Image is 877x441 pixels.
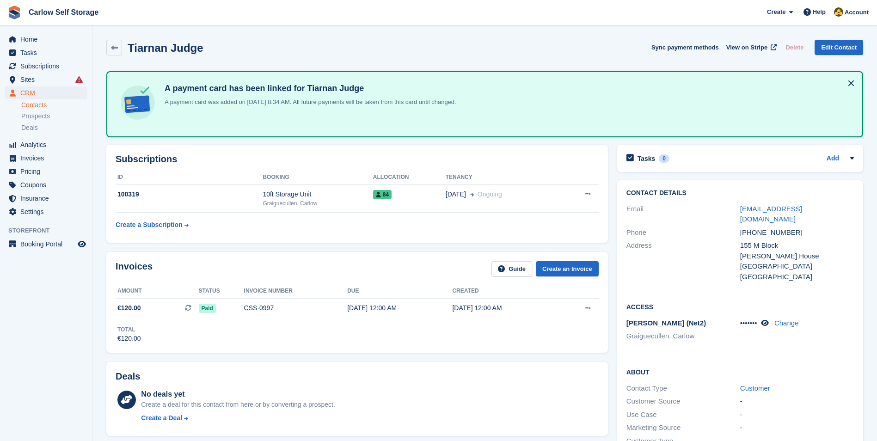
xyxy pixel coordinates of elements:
[5,205,87,218] a: menu
[5,152,87,165] a: menu
[116,284,199,299] th: Amount
[740,384,770,392] a: Customer
[21,101,87,110] a: Contacts
[626,227,740,238] div: Phone
[774,319,799,327] a: Change
[5,73,87,86] a: menu
[815,40,863,55] a: Edit Contact
[116,154,599,165] h2: Subscriptions
[478,190,502,198] span: Ongoing
[740,319,757,327] span: •••••••
[347,303,452,313] div: [DATE] 12:00 AM
[21,123,87,133] a: Deals
[5,60,87,73] a: menu
[128,42,203,54] h2: Tiarnan Judge
[740,423,854,433] div: -
[626,319,706,327] span: [PERSON_NAME] (Net2)
[626,410,740,420] div: Use Case
[117,325,141,334] div: Total
[118,83,157,122] img: card-linked-ebf98d0992dc2aeb22e95c0e3c79077019eb2392cfd83c6a337811c24bc77127.svg
[740,261,854,272] div: [GEOGRAPHIC_DATA]
[638,154,656,163] h2: Tasks
[452,303,557,313] div: [DATE] 12:00 AM
[740,272,854,282] div: [GEOGRAPHIC_DATA]
[5,33,87,46] a: menu
[20,138,76,151] span: Analytics
[263,199,373,208] div: Graiguecullen, Carlow
[116,220,183,230] div: Create a Subscription
[626,423,740,433] div: Marketing Source
[116,261,153,276] h2: Invoices
[834,7,843,17] img: Kevin Moore
[651,40,719,55] button: Sync payment methods
[373,190,392,199] span: 84
[5,178,87,191] a: menu
[626,383,740,394] div: Contact Type
[767,7,785,17] span: Create
[7,6,21,19] img: stora-icon-8386f47178a22dfd0bd8f6a31ec36ba5ce8667c1dd55bd0f319d3a0aa187defe.svg
[141,413,182,423] div: Create a Deal
[76,239,87,250] a: Preview store
[263,170,373,185] th: Booking
[199,304,216,313] span: Paid
[20,238,76,251] span: Booking Portal
[244,284,348,299] th: Invoice number
[5,86,87,99] a: menu
[626,396,740,407] div: Customer Source
[20,165,76,178] span: Pricing
[446,190,466,199] span: [DATE]
[116,216,189,233] a: Create a Subscription
[845,8,869,17] span: Account
[626,331,740,342] li: Graiguecullen, Carlow
[626,190,854,197] h2: Contact Details
[141,389,335,400] div: No deals yet
[659,154,669,163] div: 0
[20,33,76,46] span: Home
[161,98,456,107] p: A payment card was added on [DATE] 8:34 AM. All future payments will be taken from this card unti...
[75,76,83,83] i: Smart entry sync failures have occurred
[244,303,348,313] div: CSS-0997
[813,7,826,17] span: Help
[117,334,141,343] div: €120.00
[723,40,779,55] a: View on Stripe
[740,227,854,238] div: [PHONE_NUMBER]
[5,192,87,205] a: menu
[21,112,50,121] span: Prospects
[21,123,38,132] span: Deals
[20,192,76,205] span: Insurance
[5,238,87,251] a: menu
[116,371,140,382] h2: Deals
[740,240,854,251] div: 155 M Block
[373,170,446,185] th: Allocation
[5,138,87,151] a: menu
[20,86,76,99] span: CRM
[20,73,76,86] span: Sites
[536,261,599,276] a: Create an Invoice
[20,178,76,191] span: Coupons
[491,261,532,276] a: Guide
[5,165,87,178] a: menu
[141,413,335,423] a: Create a Deal
[20,60,76,73] span: Subscriptions
[25,5,102,20] a: Carlow Self Storage
[626,302,854,311] h2: Access
[117,303,141,313] span: €120.00
[626,240,740,282] div: Address
[20,205,76,218] span: Settings
[161,83,456,94] h4: A payment card has been linked for Tiarnan Judge
[740,396,854,407] div: -
[452,284,557,299] th: Created
[20,46,76,59] span: Tasks
[116,170,263,185] th: ID
[5,46,87,59] a: menu
[740,205,802,223] a: [EMAIL_ADDRESS][DOMAIN_NAME]
[8,226,92,235] span: Storefront
[626,367,854,376] h2: About
[446,170,559,185] th: Tenancy
[827,153,839,164] a: Add
[782,40,807,55] button: Delete
[21,111,87,121] a: Prospects
[740,251,854,262] div: [PERSON_NAME] House
[141,400,335,410] div: Create a deal for this contact from here or by converting a prospect.
[626,204,740,225] div: Email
